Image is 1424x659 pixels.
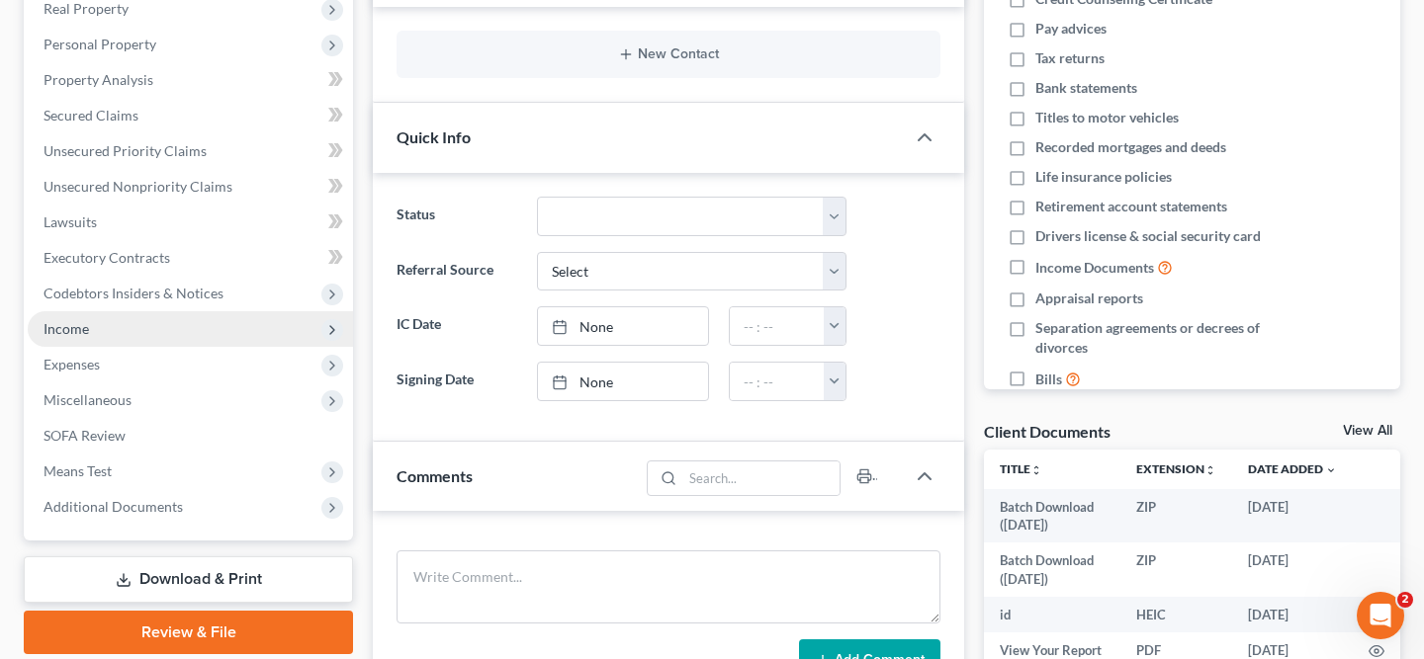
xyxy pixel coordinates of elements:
td: ZIP [1120,489,1232,543]
span: Unsecured Priority Claims [44,142,207,159]
input: -- : -- [730,363,824,400]
span: Titles to motor vehicles [1035,108,1179,127]
span: Retirement account statements [1035,197,1227,216]
span: Executory Contracts [44,249,170,266]
span: Property Analysis [44,71,153,88]
span: Pay advices [1035,19,1107,39]
a: Review & File [24,611,353,654]
a: Executory Contracts [28,240,353,276]
td: [DATE] [1232,597,1353,632]
td: HEIC [1120,597,1232,632]
span: Separation agreements or decrees of divorces [1035,318,1280,358]
span: Income Documents [1035,258,1154,278]
a: Property Analysis [28,62,353,98]
span: Additional Documents [44,498,183,515]
span: Miscellaneous [44,391,132,408]
i: unfold_more [1204,464,1216,476]
span: Drivers license & social security card [1035,226,1261,246]
span: Quick Info [397,127,471,146]
a: None [538,307,708,345]
a: View All [1343,424,1392,438]
div: Client Documents [984,421,1111,442]
td: ZIP [1120,542,1232,597]
span: Unsecured Nonpriority Claims [44,178,232,195]
span: 2 [1397,592,1413,608]
i: expand_more [1325,464,1337,476]
input: -- : -- [730,307,824,345]
span: Personal Property [44,36,156,52]
span: Recorded mortgages and deeds [1035,137,1226,157]
span: Income [44,320,89,337]
a: Lawsuits [28,205,353,240]
span: SOFA Review [44,427,126,444]
td: Batch Download ([DATE]) [984,489,1120,543]
td: [DATE] [1232,489,1353,543]
a: Secured Claims [28,98,353,133]
span: Appraisal reports [1035,288,1143,308]
i: unfold_more [1030,464,1042,476]
label: Status [387,197,527,236]
span: Life insurance policies [1035,167,1172,187]
span: Lawsuits [44,213,97,230]
a: Date Added expand_more [1248,461,1337,476]
button: New Contact [412,46,925,62]
span: Bank statements [1035,78,1137,98]
span: Tax returns [1035,48,1105,68]
td: id [984,597,1120,632]
a: Extensionunfold_more [1136,461,1216,476]
span: Secured Claims [44,107,138,124]
a: Titleunfold_more [1000,461,1042,476]
label: Referral Source [387,252,527,291]
span: Comments [397,466,473,485]
span: Bills [1035,370,1062,389]
input: Search... [682,461,840,495]
span: Means Test [44,462,112,479]
td: [DATE] [1232,542,1353,597]
a: Unsecured Nonpriority Claims [28,169,353,205]
iframe: Intercom live chat [1357,592,1404,639]
span: Expenses [44,356,100,372]
span: Codebtors Insiders & Notices [44,285,223,301]
a: SOFA Review [28,418,353,453]
a: None [538,363,708,400]
td: Batch Download ([DATE]) [984,542,1120,597]
a: Unsecured Priority Claims [28,133,353,169]
a: Download & Print [24,556,353,603]
label: Signing Date [387,362,527,401]
label: IC Date [387,306,527,346]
